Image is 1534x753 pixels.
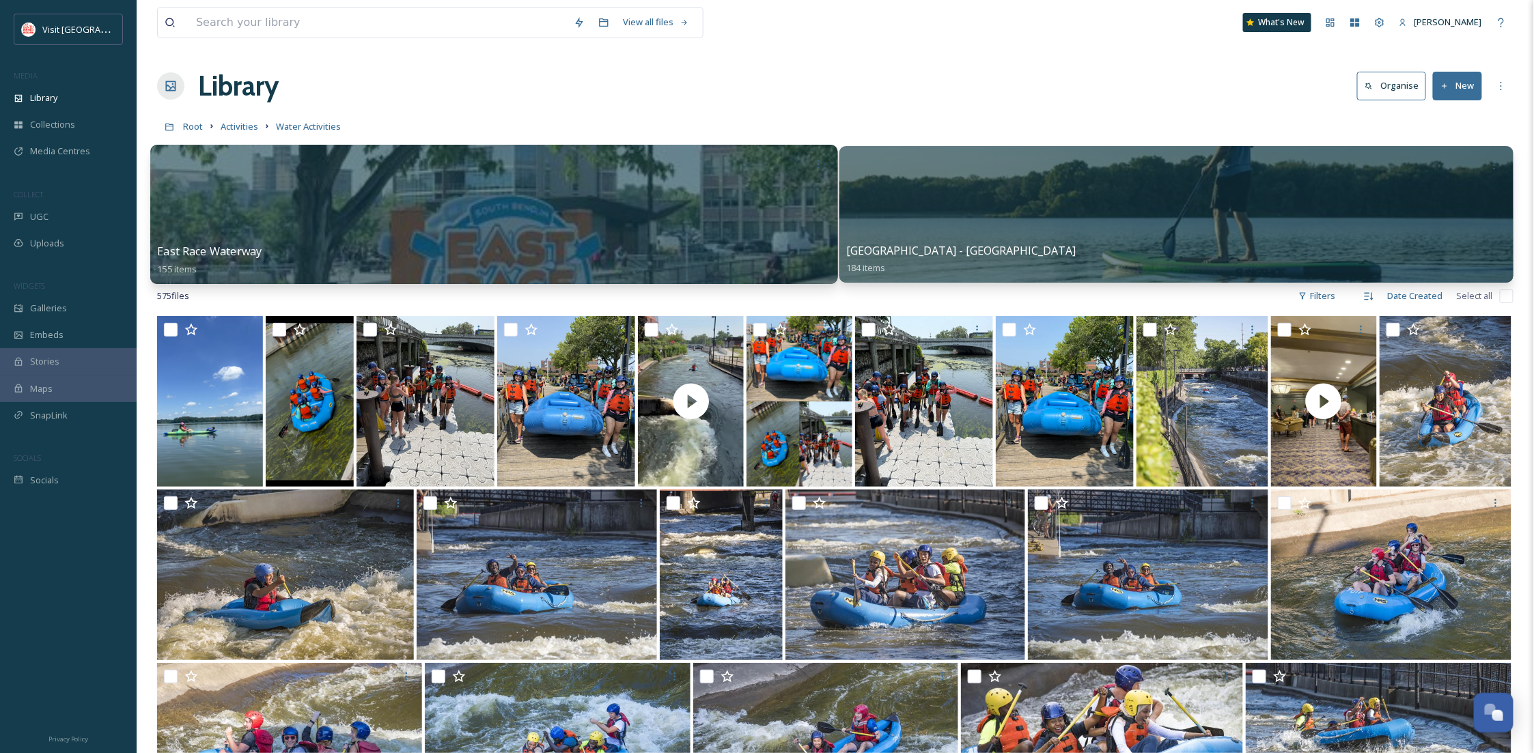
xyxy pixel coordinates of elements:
[1433,72,1482,100] button: New
[157,316,263,487] img: ext_1755097256.865541_Susanraudales00@gmail.com-IMG_3190.jpeg
[1457,289,1493,302] span: Select all
[1271,489,1511,660] img: NDF_4246_1.JPG
[48,735,88,743] span: Privacy Policy
[14,70,38,81] span: MEDIA
[30,474,59,487] span: Socials
[417,489,657,660] img: NDF_3711_1.JPG
[846,243,1076,258] span: [GEOGRAPHIC_DATA] - [GEOGRAPHIC_DATA]
[157,289,189,302] span: 575 file s
[30,328,64,341] span: Embeds
[157,489,414,660] img: NDF_4401_1.JPG
[30,237,64,250] span: Uploads
[189,8,567,38] input: Search your library
[785,489,1026,660] img: NDF_3536_1.JPG
[1271,316,1377,487] img: thumbnail
[996,316,1134,487] img: ext_1754432065.571979_Escalantenickelson@gmail.com-95fe89d4-73e1-4bfe-9c26-2b462708e135.jpeg
[22,23,36,36] img: vsbm-stackedMISH_CMYKlogo2017.jpg
[846,261,885,274] span: 184 items
[1357,72,1433,100] a: Organise
[30,91,57,104] span: Library
[846,244,1076,274] a: [GEOGRAPHIC_DATA] - [GEOGRAPHIC_DATA]184 items
[1136,316,1268,487] img: NDF_3762_2.JPG
[183,118,203,134] a: Root
[357,316,494,487] img: ext_1755097249.949295_Susanraudales00@gmail.com-IMG_1221.jpeg
[42,23,148,35] span: Visit [GEOGRAPHIC_DATA]
[14,189,43,199] span: COLLECT
[1243,13,1311,32] a: What's New
[157,245,262,275] a: East Race Waterway155 items
[30,355,59,368] span: Stories
[1292,283,1343,309] div: Filters
[14,281,45,291] span: WIDGETS
[855,316,993,487] img: ext_1754432066.428286_Escalantenickelson@gmail.com-baf80f37-95cf-4485-b61e-8341253f7efc.jpeg
[276,120,341,132] span: Water Activities
[183,120,203,132] span: Root
[747,316,852,487] img: ext_1754432073.342536_Escalantenickelson@gmail.com-E55EB590-4EBE-4425-9D17-A2CE3AB52187.jpeg
[157,262,197,274] span: 155 items
[30,409,68,422] span: SnapLink
[14,453,41,463] span: SOCIALS
[1392,9,1489,35] a: [PERSON_NAME]
[266,316,354,487] img: ext_1755097250.541844_Susanraudales00@gmail.com-IMG_1249.png
[1414,16,1482,28] span: [PERSON_NAME]
[1380,316,1511,487] img: NDF_4320_1.JPG
[157,244,262,259] span: East Race Waterway
[638,316,744,487] img: thumbnail
[198,66,279,106] a: Library
[1357,72,1426,100] button: Organise
[30,210,48,223] span: UGC
[497,316,635,487] img: ext_1755097249.86233_Susanraudales00@gmail.com-IMG_1217.jpeg
[30,382,53,395] span: Maps
[221,120,258,132] span: Activities
[276,118,341,134] a: Water Activities
[48,730,88,746] a: Privacy Policy
[660,489,783,660] img: NDF_3947_1.JPG
[1028,489,1268,660] img: NDF_3709_1.JPG
[1474,693,1514,733] button: Open Chat
[30,145,90,158] span: Media Centres
[616,9,696,35] a: View all files
[1381,283,1450,309] div: Date Created
[30,118,75,131] span: Collections
[221,118,258,134] a: Activities
[30,302,67,315] span: Galleries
